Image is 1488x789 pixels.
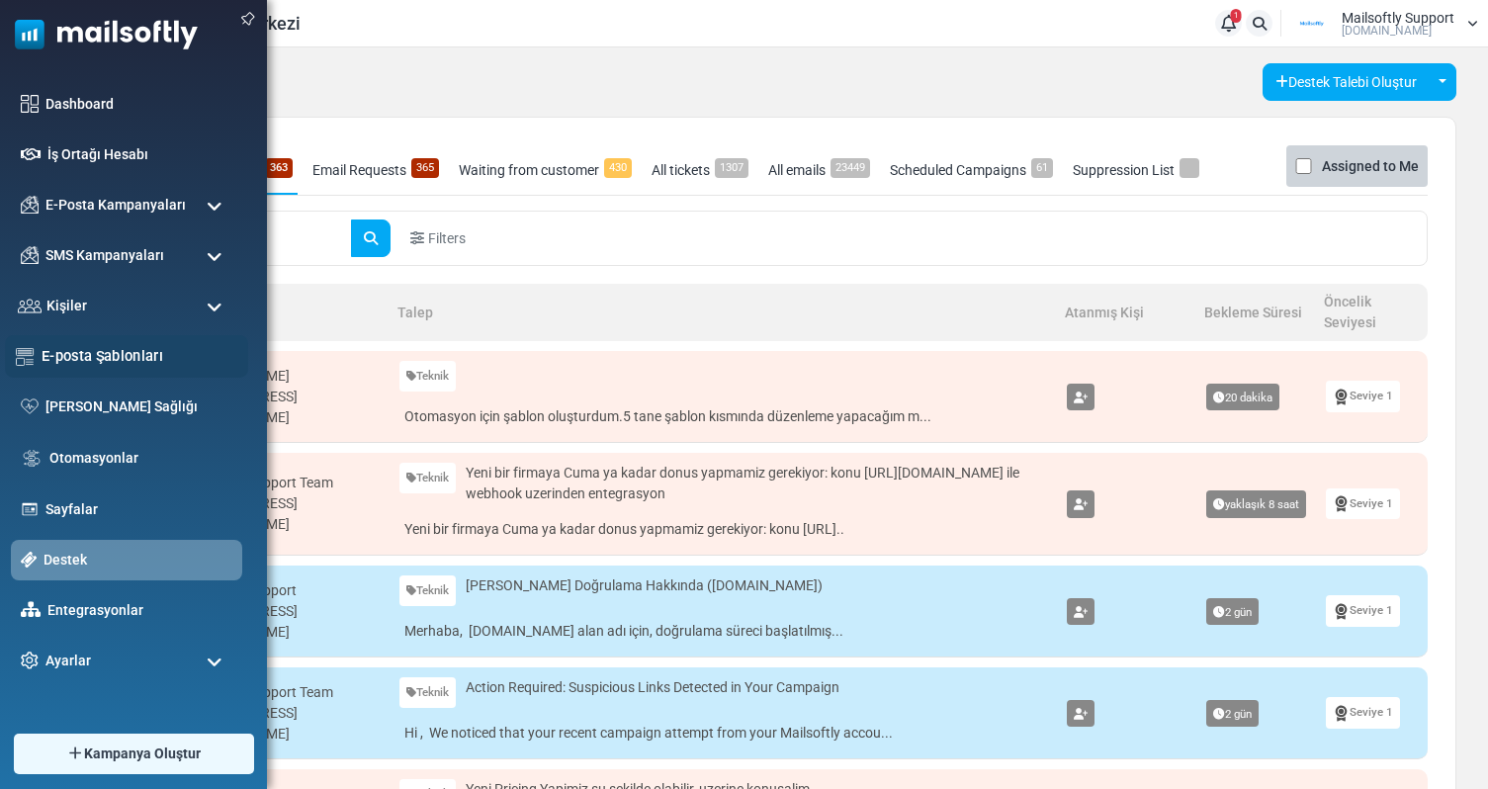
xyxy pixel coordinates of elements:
img: campaigns-icon.png [21,196,39,214]
th: Öncelik Seviyesi [1316,284,1428,341]
span: Filters [428,228,466,249]
div: [EMAIL_ADDRESS][DOMAIN_NAME] [184,703,380,745]
img: dashboard-icon.svg [21,95,39,113]
a: Waiting from customer430 [454,145,637,195]
span: 2 gün [1206,598,1259,626]
span: Kampanya Oluştur [84,744,201,764]
span: [DOMAIN_NAME] [1342,25,1432,37]
a: Yeni bir firmaya Cuma ya kadar donus yapmamiz gerekiyor: konu [URL].. [399,514,1047,545]
th: Bekleme Süresi [1196,284,1316,341]
div: Mailsoftly Support Team [184,473,380,493]
div: [PERSON_NAME] [184,366,380,387]
span: [PERSON_NAME] Doğrulama Hakkında ([DOMAIN_NAME]) [466,575,823,596]
a: All tickets1307 [647,145,753,195]
a: Sayfalar [45,499,232,520]
a: Teknik [399,677,456,708]
a: Suppression List [1068,145,1204,195]
a: Email Requests365 [307,145,444,195]
img: workflow.svg [21,447,43,470]
img: settings-icon.svg [21,652,39,669]
img: User Logo [1287,9,1337,39]
span: yaklaşık 8 saat [1206,490,1306,518]
span: E-Posta Kampanyaları [45,195,186,216]
div: Mailsoftly Support [184,580,380,601]
span: 1307 [715,158,748,178]
a: Destek [44,550,232,570]
a: Entegrasyonlar [47,600,232,621]
div: [EMAIL_ADDRESS][DOMAIN_NAME] [184,493,380,535]
a: All emails23449 [763,145,875,195]
img: domain-health-icon.svg [21,398,39,414]
span: 20 dakika [1206,384,1279,411]
a: Merhaba, [DOMAIN_NAME] alan adı için, doğrulama süreci başlatılmış... [399,616,1047,647]
span: Yeni bir firmaya Cuma ya kadar donus yapmamiz gerekiyor: konu [URL][DOMAIN_NAME] ile webhook uzer... [466,463,1048,504]
a: Teknik [399,463,456,493]
span: 365 [411,158,439,178]
div: [EMAIL_ADDRESS][DOMAIN_NAME] [184,387,380,428]
span: Ayarlar [45,651,91,671]
a: Seviye 1 [1326,697,1400,728]
span: 23449 [831,158,870,178]
span: 1 [1231,9,1242,23]
a: Otomasyon için şablon oluşturdum.5 tane şablon kısmında düzenleme yapacağım m... [399,401,1047,432]
a: Destek Talebi Oluştur [1263,63,1430,101]
a: 1 [1215,10,1242,37]
a: Otomasyonlar [49,448,232,469]
span: SMS Kampanyaları [45,245,164,266]
a: Seviye 1 [1326,381,1400,411]
a: Scheduled Campaigns61 [885,145,1058,195]
span: 61 [1031,158,1053,178]
img: landing_pages.svg [21,500,39,518]
div: [EMAIL_ADDRESS][DOMAIN_NAME] [184,601,380,643]
label: Assigned to Me [1322,154,1419,178]
img: contacts-icon.svg [18,299,42,312]
span: 363 [265,158,293,178]
a: Seviye 1 [1326,488,1400,519]
img: campaigns-icon.png [21,246,39,264]
a: E-posta Şablonları [42,345,237,367]
span: 2 gün [1206,700,1259,728]
img: support-icon-active.svg [21,552,37,568]
th: Atanmış Kişi [1057,284,1196,341]
a: [PERSON_NAME] Sağlığı [45,396,232,417]
a: Seviye 1 [1326,595,1400,626]
a: Dashboard [45,94,232,115]
span: Mailsoftly Support [1342,11,1454,25]
div: Mailsoftly Support Team [184,682,380,703]
th: Talep [390,284,1057,341]
a: Hi , We noticed that your recent campaign attempt from your Mailsoftly accou... [399,718,1047,748]
span: Kişiler [46,296,87,316]
a: Teknik [399,361,456,392]
img: email-templates-icon.svg [16,347,35,366]
span: 430 [604,158,632,178]
a: Teknik [399,575,456,606]
a: İş Ortağı Hesabı [47,144,232,165]
span: Action Required: Suspicious Links Detected in Your Campaign [466,677,839,698]
a: User Logo Mailsoftly Support [DOMAIN_NAME] [1287,9,1478,39]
